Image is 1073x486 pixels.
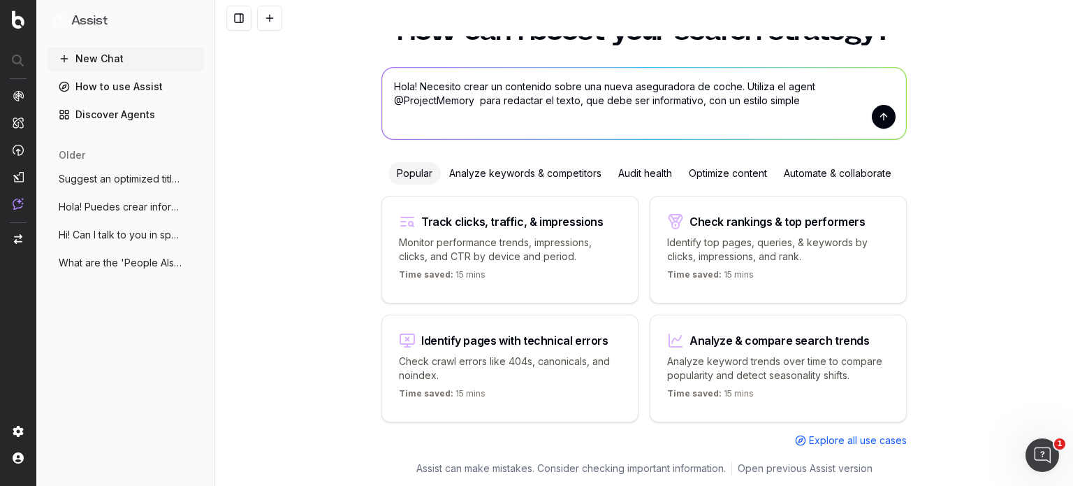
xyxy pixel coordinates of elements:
h1: Assist [71,11,108,31]
textarea: Hola! Necesito crear un contenido sobre una nueva aseguradora de coche. Utiliza el agent @Project... [382,68,906,139]
iframe: Intercom live chat [1025,438,1059,472]
a: How to use Assist [48,76,204,98]
p: 15 mins [667,388,754,405]
span: 1 [1054,438,1065,450]
img: Analytics [13,90,24,101]
span: older [59,148,85,162]
p: Monitor performance trends, impressions, clicks, and CTR by device and period. [399,236,621,264]
div: Check rankings & top performers [689,216,866,227]
img: My account [13,452,24,464]
span: Hola! Puedes crear informes personalizad [59,200,182,214]
span: What are the 'People Also Ask' questions [59,256,182,270]
button: Hi! Can I talk to you in spanish? [48,224,204,246]
div: Analyze keywords & competitors [441,162,610,185]
img: Assist [13,198,24,210]
span: Suggest an optimized title and descripti [59,172,182,186]
div: Analyze & compare search trends [689,335,870,346]
div: Identify pages with technical errors [421,335,608,346]
span: Time saved: [667,388,722,399]
div: Optimize content [680,162,775,185]
span: Time saved: [667,269,722,280]
p: Assist can make mistakes. Consider checking important information. [416,462,726,476]
button: What are the 'People Also Ask' questions [48,252,204,274]
img: Activation [13,144,24,156]
p: Check crawl errors like 404s, canonicals, and noindex. [399,355,621,383]
p: 15 mins [667,269,754,286]
a: Discover Agents [48,103,204,126]
img: Studio [13,171,24,183]
button: Hola! Puedes crear informes personalizad [48,196,204,218]
a: Open previous Assist version [738,462,873,476]
p: 15 mins [399,269,486,286]
div: Popular [388,162,441,185]
img: Botify logo [12,10,24,29]
img: Setting [13,426,24,437]
button: Assist [53,11,198,31]
button: New Chat [48,48,204,70]
img: Intelligence [13,117,24,129]
div: Audit health [610,162,680,185]
span: Time saved: [399,269,453,280]
p: Identify top pages, queries, & keywords by clicks, impressions, and rank. [667,236,889,264]
span: Time saved: [399,388,453,399]
div: Automate & collaborate [775,162,900,185]
img: Switch project [14,234,22,244]
span: Hi! Can I talk to you in spanish? [59,228,182,242]
div: Track clicks, traffic, & impressions [421,216,604,227]
img: Assist [53,14,66,27]
span: Explore all use cases [809,434,907,448]
p: Analyze keyword trends over time to compare popularity and detect seasonality shifts. [667,355,889,383]
button: Suggest an optimized title and descripti [48,168,204,190]
a: Explore all use cases [795,434,907,448]
p: 15 mins [399,388,486,405]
